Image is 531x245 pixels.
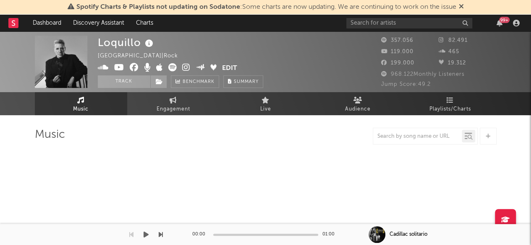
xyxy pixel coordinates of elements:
span: 357.056 [381,38,413,43]
span: 465 [439,49,459,54]
div: 01:00 [322,230,339,240]
a: Music [35,92,127,115]
input: Search for artists [346,18,472,28]
a: Dashboard [27,15,67,31]
span: Spotify Charts & Playlists not updating on Sodatone [76,4,240,10]
span: Playlists/Charts [429,104,471,114]
a: Live [220,92,312,115]
a: Benchmark [171,75,219,88]
a: Engagement [127,92,220,115]
span: : Some charts are now updating. We are continuing to work on the issue [76,4,456,10]
a: Charts [130,15,159,31]
a: Discovery Assistant [67,15,130,31]
button: Summary [223,75,263,88]
span: Engagement [157,104,190,114]
span: Benchmark [183,77,214,87]
span: Audience [345,104,371,114]
a: Audience [312,92,404,115]
div: Cadillac solitario [390,231,427,238]
span: 19.312 [439,60,466,66]
div: [GEOGRAPHIC_DATA] | Rock [98,51,188,61]
span: Music [73,104,89,114]
span: Summary [234,80,259,84]
button: 99+ [497,20,502,26]
div: 00:00 [192,230,209,240]
input: Search by song name or URL [373,133,462,140]
span: Dismiss [459,4,464,10]
span: 119.000 [381,49,413,54]
span: 968.122 Monthly Listeners [381,72,465,77]
button: Track [98,75,150,88]
div: 99 + [499,17,510,23]
a: Playlists/Charts [404,92,497,115]
span: Jump Score: 49.2 [381,82,431,87]
div: Loquillo [98,36,155,49]
span: 199.000 [381,60,414,66]
span: 82.491 [439,38,468,43]
span: Live [260,104,271,114]
button: Edit [222,63,237,74]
